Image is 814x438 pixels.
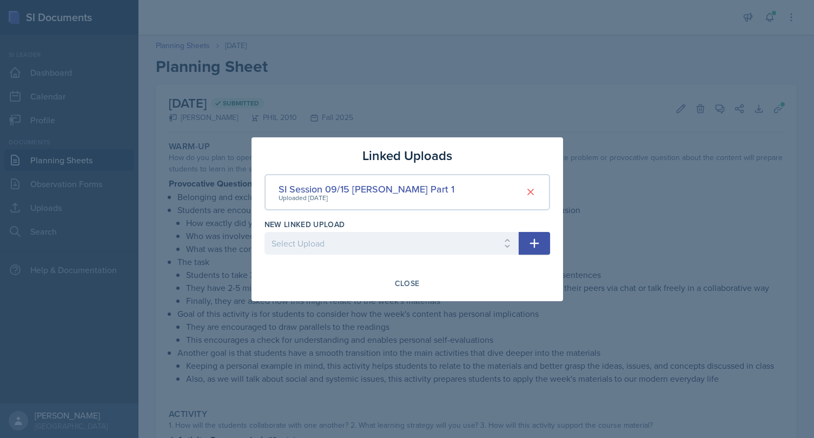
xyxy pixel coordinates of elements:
[264,219,345,230] label: New Linked Upload
[279,193,454,203] div: Uploaded [DATE]
[279,182,454,196] div: SI Session 09/15 [PERSON_NAME] Part 1
[395,279,420,288] div: Close
[388,274,427,293] button: Close
[362,146,452,165] h3: Linked Uploads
